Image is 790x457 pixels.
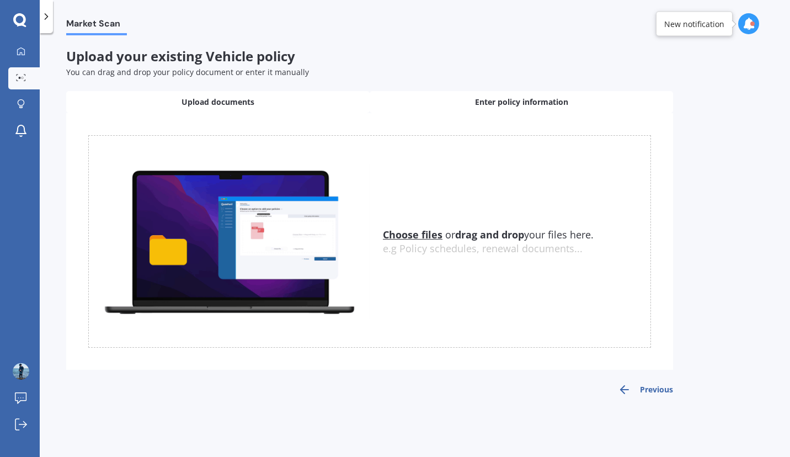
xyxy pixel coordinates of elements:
[89,164,370,319] img: upload.de96410c8ce839c3fdd5.gif
[383,228,594,241] span: or your files here.
[383,243,650,255] div: e.g Policy schedules, renewal documents...
[664,18,724,29] div: New notification
[182,97,254,108] span: Upload documents
[66,47,295,65] span: Upload your existing Vehicle policy
[618,383,673,396] button: Previous
[66,18,127,33] span: Market Scan
[383,228,442,241] u: Choose files
[13,363,29,380] img: ACg8ocK-JeyCaqPS0yZxJU06mTjTs8zTPAinBmtCfJTFYItcfDyK-4E=s96-c
[455,228,524,241] b: drag and drop
[475,97,568,108] span: Enter policy information
[66,67,309,77] span: You can drag and drop your policy document or enter it manually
